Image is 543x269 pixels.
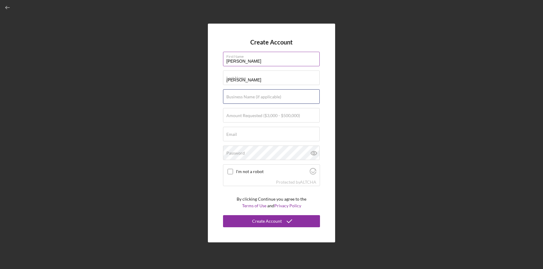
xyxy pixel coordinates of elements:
label: First Name [226,52,320,59]
a: Privacy Policy [274,203,301,208]
a: Visit Altcha.org [310,170,316,176]
a: Visit Altcha.org [300,179,316,185]
label: Email [226,132,237,137]
a: Terms of Use [242,203,266,208]
label: Password [226,151,245,156]
label: Business Name (if applicable) [226,94,281,99]
h4: Create Account [250,39,293,46]
label: Amount Requested ($3,000 - $500,000) [226,113,300,118]
label: I'm not a robot [236,169,308,174]
div: Protected by [276,180,316,185]
button: Create Account [223,215,320,227]
div: Create Account [252,215,282,227]
label: Last Name [226,76,246,80]
p: By clicking Continue you agree to the and [237,196,306,209]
